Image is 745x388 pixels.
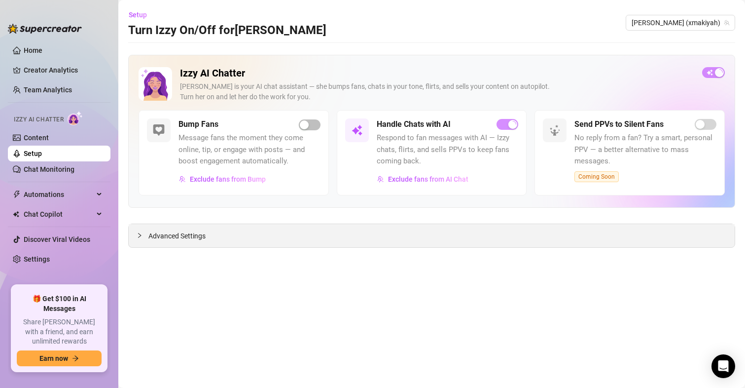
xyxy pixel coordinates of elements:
div: [PERSON_NAME] is your AI chat assistant — she bumps fans, chats in your tone, flirts, and sells y... [180,81,694,102]
span: Respond to fan messages with AI — Izzy chats, flirts, and sells PPVs to keep fans coming back. [377,132,519,167]
a: Setup [24,150,42,157]
img: logo-BBDzfeDw.svg [8,24,82,34]
span: Coming Soon [574,171,619,182]
a: Team Analytics [24,86,72,94]
span: thunderbolt [13,191,21,198]
h3: Turn Izzy On/Off for [PERSON_NAME] [128,23,326,39]
img: svg%3e [351,124,363,136]
img: Izzy AI Chatter [139,67,172,101]
span: loading [509,120,517,129]
span: maki (xmakiyah) [632,15,729,30]
img: svg%3e [377,176,384,183]
h5: Handle Chats with AI [377,118,451,130]
span: Advanced Settings [148,231,206,241]
h5: Send PPVs to Silent Fans [574,118,664,130]
span: team [724,20,730,26]
img: svg%3e [179,176,186,183]
a: Creator Analytics [24,62,103,78]
button: Earn nowarrow-right [17,350,102,366]
span: Automations [24,187,94,202]
img: svg%3e [153,124,165,136]
span: loading [715,69,724,77]
img: Chat Copilot [13,211,19,218]
span: arrow-right [72,355,79,362]
div: Open Intercom Messenger [711,354,735,378]
span: Setup [129,11,147,19]
span: collapsed [137,233,142,238]
button: Exclude fans from AI Chat [377,171,469,187]
span: Exclude fans from Bump [190,175,266,183]
img: svg%3e [549,124,561,136]
span: Exclude fans from AI Chat [388,175,468,183]
a: Content [24,134,49,142]
h5: Bump Fans [178,118,218,130]
div: collapsed [137,230,148,241]
button: Setup [128,7,155,23]
span: Share [PERSON_NAME] with a friend, and earn unlimited rewards [17,317,102,347]
a: Settings [24,255,50,263]
a: Home [24,46,42,54]
span: 🎁 Get $100 in AI Messages [17,294,102,313]
a: Chat Monitoring [24,165,74,173]
img: AI Chatter [68,111,83,125]
span: Earn now [39,354,68,362]
h2: Izzy AI Chatter [180,67,694,79]
a: Discover Viral Videos [24,235,90,243]
span: Message fans the moment they come online, tip, or engage with posts — and boost engagement automa... [178,132,320,167]
span: No reply from a fan? Try a smart, personal PPV — a better alternative to mass messages. [574,132,716,167]
span: Chat Copilot [24,206,94,222]
span: Izzy AI Chatter [14,115,64,124]
button: Exclude fans from Bump [178,171,266,187]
